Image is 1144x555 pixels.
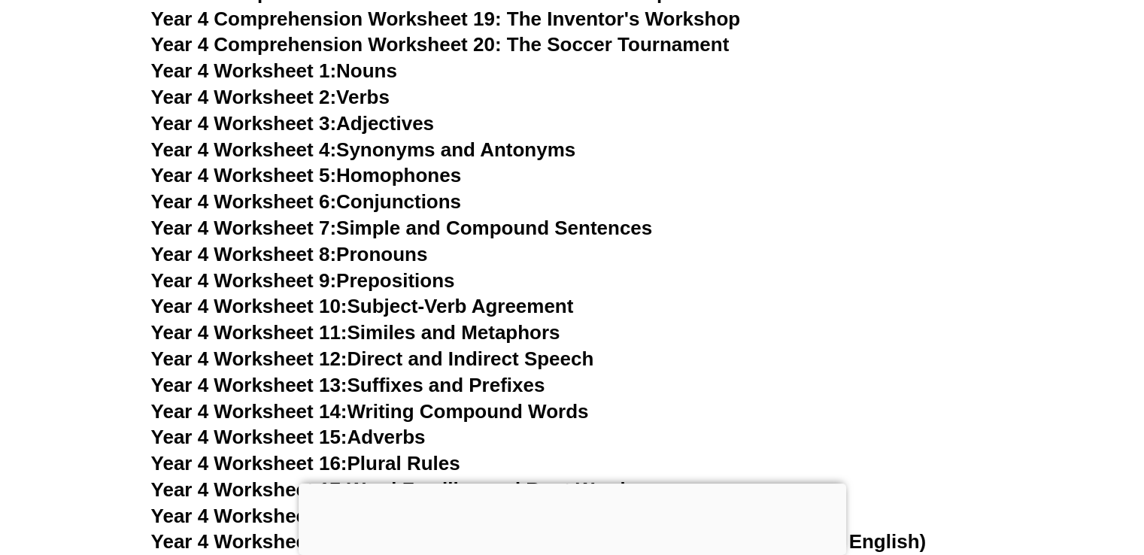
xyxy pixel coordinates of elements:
[151,347,594,370] a: Year 4 Worksheet 12:Direct and Indirect Speech
[151,295,347,317] span: Year 4 Worksheet 10:
[151,374,545,396] a: Year 4 Worksheet 13:Suffixes and Prefixes
[151,190,462,213] a: Year 4 Worksheet 6:Conjunctions
[151,243,428,265] a: Year 4 Worksheet 8:Pronouns
[151,400,589,423] a: Year 4 Worksheet 14:Writing Compound Words
[151,295,574,317] a: Year 4 Worksheet 10:Subject-Verb Agreement
[151,505,347,527] span: Year 4 Worksheet 18:
[151,505,578,527] a: Year 4 Worksheet 18:Reading Comprehension
[151,400,347,423] span: Year 4 Worksheet 14:
[151,33,730,56] a: Year 4 Comprehension Worksheet 20: The Soccer Tournament
[894,386,1144,555] iframe: Chat Widget
[151,269,337,292] span: Year 4 Worksheet 9:
[151,452,347,475] span: Year 4 Worksheet 16:
[151,217,337,239] span: Year 4 Worksheet 7:
[151,321,560,344] a: Year 4 Worksheet 11:Similes and Metaphors
[151,347,347,370] span: Year 4 Worksheet 12:
[151,112,435,135] a: Year 4 Worksheet 3:Adjectives
[151,452,460,475] a: Year 4 Worksheet 16:Plural Rules
[151,217,653,239] a: Year 4 Worksheet 7:Simple and Compound Sentences
[151,530,927,553] a: Year 4 Worksheet 19:Commonly Confused Words (Australian vs. American English)
[151,374,347,396] span: Year 4 Worksheet 13:
[151,426,426,448] a: Year 4 Worksheet 15:Adverbs
[151,112,337,135] span: Year 4 Worksheet 3:
[151,164,337,187] span: Year 4 Worksheet 5:
[151,478,347,501] span: Year 4 Worksheet 17:
[151,86,337,108] span: Year 4 Worksheet 2:
[299,484,846,551] iframe: Advertisement
[151,426,347,448] span: Year 4 Worksheet 15:
[151,190,337,213] span: Year 4 Worksheet 6:
[151,478,636,501] a: Year 4 Worksheet 17:Word Families and Root Words
[151,321,347,344] span: Year 4 Worksheet 11:
[151,269,455,292] a: Year 4 Worksheet 9:Prepositions
[151,86,390,108] a: Year 4 Worksheet 2:Verbs
[151,59,397,82] a: Year 4 Worksheet 1:Nouns
[151,138,337,161] span: Year 4 Worksheet 4:
[151,164,462,187] a: Year 4 Worksheet 5:Homophones
[151,59,337,82] span: Year 4 Worksheet 1:
[151,530,347,553] span: Year 4 Worksheet 19:
[151,8,741,30] a: Year 4 Comprehension Worksheet 19: The Inventor's Workshop
[151,138,576,161] a: Year 4 Worksheet 4:Synonyms and Antonyms
[151,243,337,265] span: Year 4 Worksheet 8:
